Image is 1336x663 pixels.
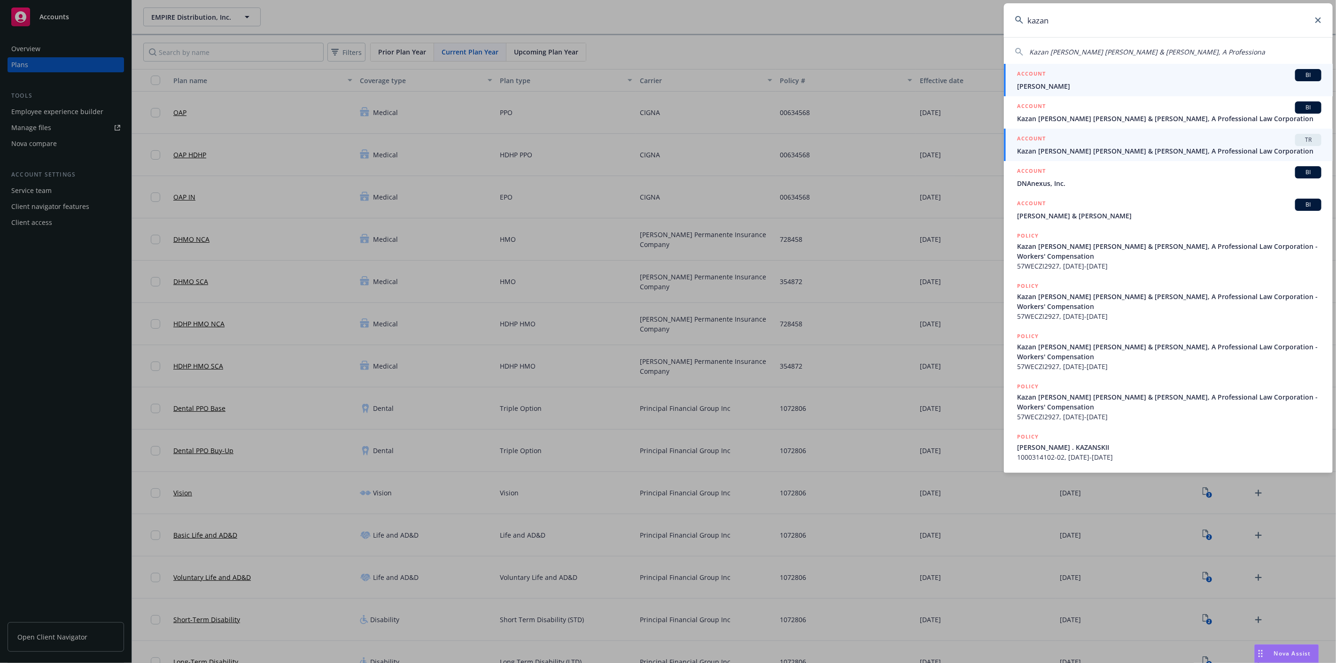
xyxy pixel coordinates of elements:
h5: ACCOUNT [1017,69,1046,80]
a: POLICYKazan [PERSON_NAME] [PERSON_NAME] & [PERSON_NAME], A Professional Law Corporation - Workers... [1004,377,1333,427]
h5: ACCOUNT [1017,134,1046,145]
span: DNAnexus, Inc. [1017,178,1321,188]
span: Kazan [PERSON_NAME] [PERSON_NAME] & [PERSON_NAME], A Professional Law Corporation - Workers' Comp... [1017,241,1321,261]
span: Kazan [PERSON_NAME] [PERSON_NAME] & [PERSON_NAME], A Professional Law Corporation [1017,114,1321,123]
span: 57WECZI2927, [DATE]-[DATE] [1017,412,1321,422]
a: POLICYKazan [PERSON_NAME] [PERSON_NAME] & [PERSON_NAME], A Professional Law Corporation - Workers... [1004,226,1333,276]
a: POLICYKazan [PERSON_NAME] [PERSON_NAME] & [PERSON_NAME], A Professional Law Corporation - Workers... [1004,326,1333,377]
span: Kazan [PERSON_NAME] [PERSON_NAME] & [PERSON_NAME], A Professional Law Corporation - Workers' Comp... [1017,392,1321,412]
h5: ACCOUNT [1017,166,1046,177]
span: Kazan [PERSON_NAME] [PERSON_NAME] & [PERSON_NAME], A Professional Law Corporation - Workers' Comp... [1017,342,1321,362]
span: BI [1299,168,1318,177]
span: Kazan [PERSON_NAME] [PERSON_NAME] & [PERSON_NAME], A Professiona [1029,47,1265,56]
a: ACCOUNTTRKazan [PERSON_NAME] [PERSON_NAME] & [PERSON_NAME], A Professional Law Corporation [1004,129,1333,161]
span: BI [1299,200,1318,209]
span: BI [1299,103,1318,112]
span: [PERSON_NAME] . KAZANSKII [1017,442,1321,452]
div: Drag to move [1255,645,1266,663]
a: ACCOUNTBIDNAnexus, Inc. [1004,161,1333,193]
span: BI [1299,71,1318,79]
h5: ACCOUNT [1017,199,1046,210]
button: Nova Assist [1254,644,1319,663]
h5: POLICY [1017,231,1039,240]
a: ACCOUNTBI[PERSON_NAME] & [PERSON_NAME] [1004,193,1333,226]
span: Nova Assist [1274,649,1311,657]
h5: POLICY [1017,281,1039,291]
span: 57WECZI2927, [DATE]-[DATE] [1017,261,1321,271]
h5: POLICY [1017,432,1039,441]
span: TR [1299,136,1318,144]
span: [PERSON_NAME] & [PERSON_NAME] [1017,211,1321,221]
a: ACCOUNTBI[PERSON_NAME] [1004,64,1333,96]
a: POLICYKazan [PERSON_NAME] [PERSON_NAME] & [PERSON_NAME], A Professional Law Corporation - Workers... [1004,276,1333,326]
h5: POLICY [1017,382,1039,391]
span: 1000314102-02, [DATE]-[DATE] [1017,452,1321,462]
span: [PERSON_NAME] [1017,81,1321,91]
span: Kazan [PERSON_NAME] [PERSON_NAME] & [PERSON_NAME], A Professional Law Corporation [1017,146,1321,156]
a: ACCOUNTBIKazan [PERSON_NAME] [PERSON_NAME] & [PERSON_NAME], A Professional Law Corporation [1004,96,1333,129]
span: 57WECZI2927, [DATE]-[DATE] [1017,362,1321,371]
h5: POLICY [1017,331,1039,341]
input: Search... [1004,3,1333,37]
span: 57WECZI2927, [DATE]-[DATE] [1017,311,1321,321]
h5: ACCOUNT [1017,101,1046,113]
a: POLICY[PERSON_NAME] . KAZANSKII1000314102-02, [DATE]-[DATE] [1004,427,1333,467]
span: Kazan [PERSON_NAME] [PERSON_NAME] & [PERSON_NAME], A Professional Law Corporation - Workers' Comp... [1017,292,1321,311]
